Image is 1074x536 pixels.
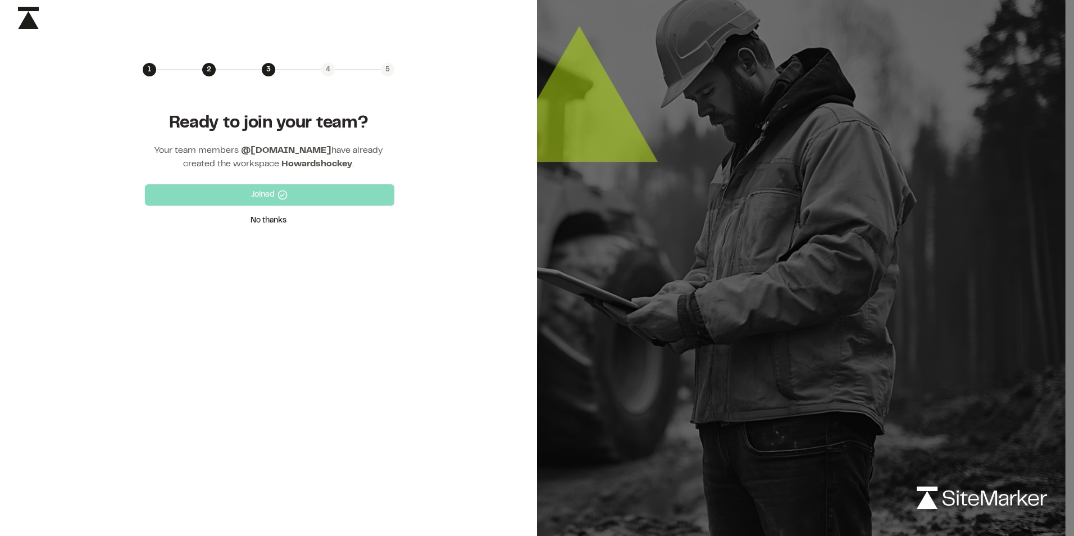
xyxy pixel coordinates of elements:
[143,112,394,135] h1: Ready to join your team?
[202,63,216,76] div: 2
[143,63,156,76] div: 1
[381,63,394,76] div: 5
[145,184,394,206] button: Joined
[321,63,335,76] div: 4
[143,210,394,231] button: No thanks
[18,7,39,29] img: icon-black-rebrand.svg
[917,487,1047,509] img: logo-white-rebrand.svg
[262,63,275,76] div: 3
[143,144,394,171] p: Your team members have already created the workspace .
[241,147,331,155] span: @ [DOMAIN_NAME]
[281,160,352,168] span: Howardshockey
